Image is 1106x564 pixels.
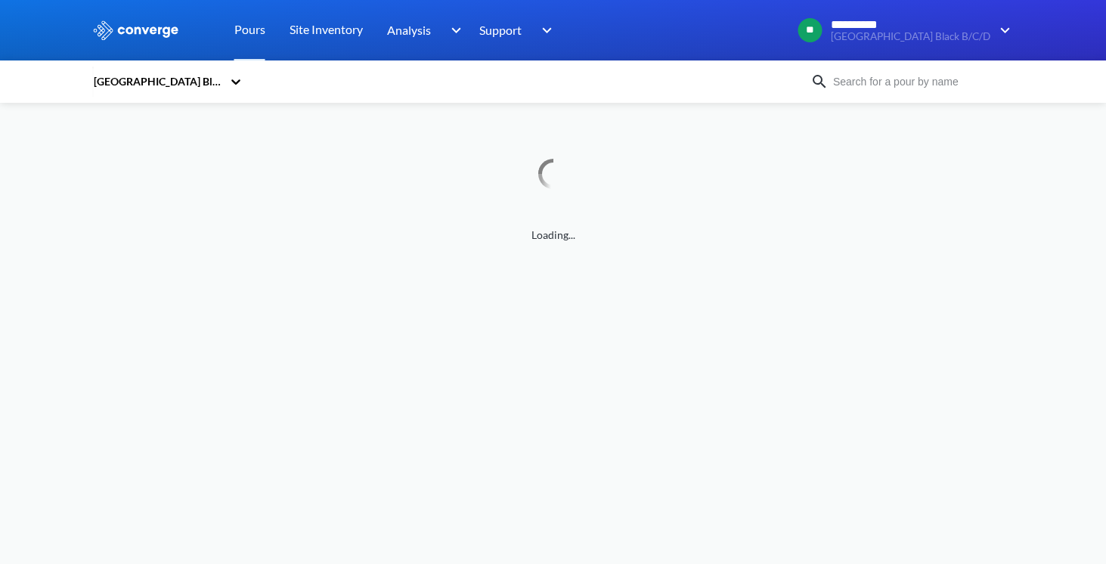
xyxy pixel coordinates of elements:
img: logo_ewhite.svg [92,20,180,40]
span: Support [479,20,522,39]
img: downArrow.svg [990,21,1015,39]
span: Analysis [387,20,431,39]
span: Loading... [92,227,1015,243]
span: [GEOGRAPHIC_DATA] Black B/C/D [831,31,990,42]
img: downArrow.svg [532,21,556,39]
img: icon-search.svg [810,73,829,91]
input: Search for a pour by name [829,73,1012,90]
div: [GEOGRAPHIC_DATA] Black B/C/D [92,73,222,90]
img: downArrow.svg [441,21,465,39]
